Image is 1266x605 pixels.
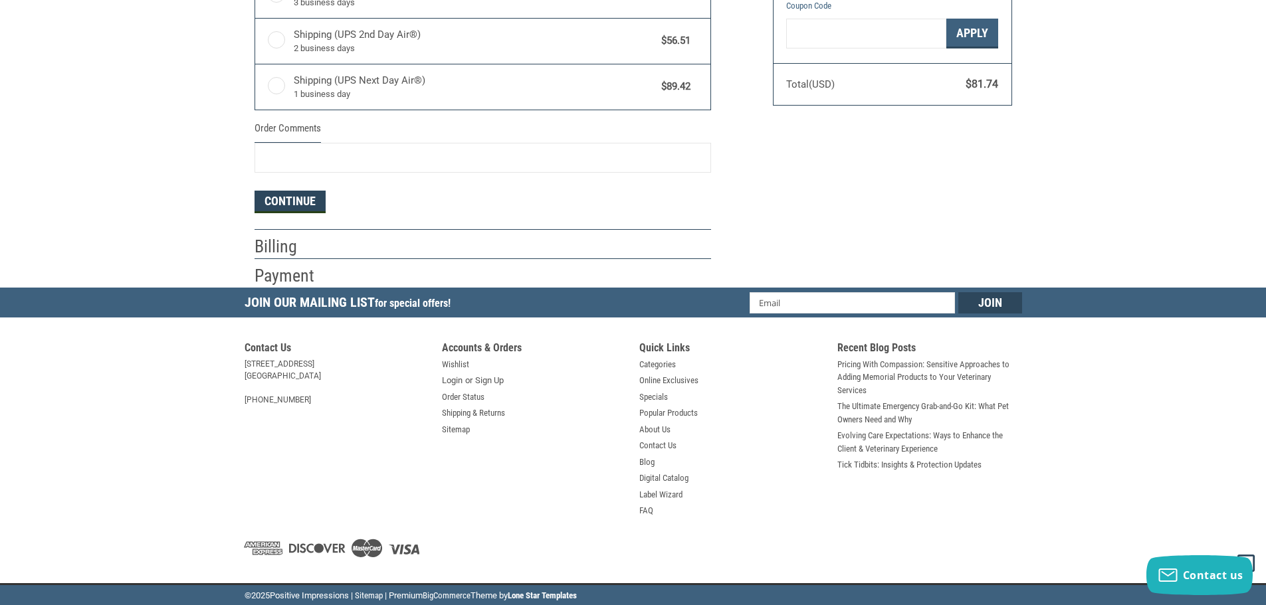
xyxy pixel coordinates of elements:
a: FAQ [639,504,653,517]
input: Gift Certificate or Coupon Code [786,19,946,48]
h2: Payment [255,265,332,287]
span: Shipping (UPS Next Day Air®) [294,73,655,101]
span: Shipping (UPS 2nd Day Air®) [294,27,655,55]
button: Apply [946,19,998,48]
span: 2 business days [294,42,655,55]
legend: Order Comments [255,121,321,143]
a: Categories [639,358,676,371]
a: Popular Products [639,406,698,420]
h5: Accounts & Orders [442,341,627,358]
a: Wishlist [442,358,469,371]
a: Blog [639,456,655,469]
a: Login [442,374,463,387]
a: Tick Tidbits: Insights & Protection Updates [837,458,982,472]
a: Coupon Code [786,1,831,11]
span: 1 business day [294,88,655,101]
button: Contact us [1146,555,1253,595]
button: Continue [255,191,326,213]
address: [STREET_ADDRESS] [GEOGRAPHIC_DATA] [PHONE_NUMBER] [245,358,429,406]
a: Lone Star Templates [508,590,577,600]
span: Total (USD) [786,78,835,90]
span: $56.51 [655,33,691,48]
h5: Quick Links [639,341,824,358]
span: Contact us [1183,568,1243,582]
span: $81.74 [966,78,998,90]
a: Pricing With Compassion: Sensitive Approaches to Adding Memorial Products to Your Veterinary Serv... [837,358,1022,397]
span: or [457,374,480,387]
a: Sitemap [442,423,470,436]
a: Digital Catalog [639,472,688,485]
h5: Recent Blog Posts [837,341,1022,358]
a: Sign Up [475,374,504,387]
a: Shipping & Returns [442,406,505,420]
h5: Join Our Mailing List [245,288,457,321]
a: Evolving Care Expectations: Ways to Enhance the Client & Veterinary Experience [837,429,1022,455]
h5: Contact Us [245,341,429,358]
span: for special offers! [375,297,451,309]
h2: Billing [255,236,332,258]
a: The Ultimate Emergency Grab-and-Go Kit: What Pet Owners Need and Why [837,400,1022,426]
span: © Positive Impressions [245,590,349,600]
span: 2025 [251,590,270,600]
a: BigCommerce [423,590,471,600]
a: Label Wizard [639,488,683,501]
a: About Us [639,423,671,436]
input: Join [958,292,1022,313]
input: Email [750,292,955,313]
span: $89.42 [655,79,691,94]
a: Specials [639,390,668,404]
a: | Sitemap [351,590,383,600]
a: Order Status [442,390,484,404]
a: Online Exclusives [639,374,698,387]
a: Contact Us [639,439,677,452]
